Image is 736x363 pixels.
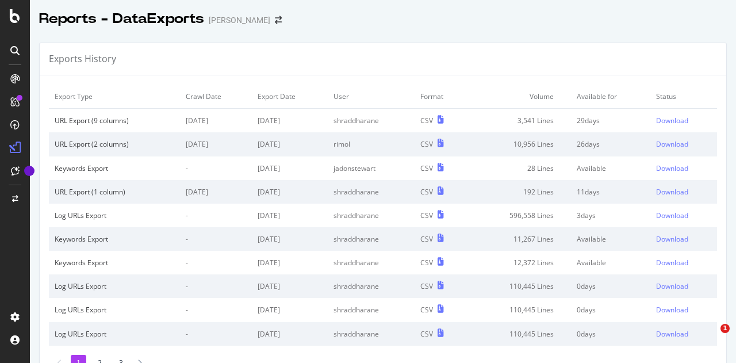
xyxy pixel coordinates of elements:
[252,322,327,346] td: [DATE]
[656,139,711,149] a: Download
[275,16,282,24] div: arrow-right-arrow-left
[577,234,645,244] div: Available
[55,258,174,268] div: Keywords Export
[468,322,571,346] td: 110,445 Lines
[468,180,571,204] td: 192 Lines
[468,109,571,133] td: 3,541 Lines
[420,305,433,315] div: CSV
[328,227,415,251] td: shraddharane
[468,204,571,227] td: 596,558 Lines
[180,227,252,251] td: -
[468,298,571,322] td: 110,445 Lines
[209,14,270,26] div: [PERSON_NAME]
[468,251,571,274] td: 12,372 Lines
[577,258,645,268] div: Available
[180,274,252,298] td: -
[55,305,174,315] div: Log URLs Export
[180,204,252,227] td: -
[650,85,717,109] td: Status
[180,109,252,133] td: [DATE]
[420,163,433,173] div: CSV
[180,180,252,204] td: [DATE]
[328,251,415,274] td: shraddharane
[571,204,650,227] td: 3 days
[328,156,415,180] td: jadonstewart
[252,109,327,133] td: [DATE]
[49,52,116,66] div: Exports History
[656,211,688,220] div: Download
[577,163,645,173] div: Available
[328,322,415,346] td: shraddharane
[252,85,327,109] td: Export Date
[656,329,688,339] div: Download
[656,329,711,339] a: Download
[420,258,433,268] div: CSV
[415,85,468,109] td: Format
[24,166,34,176] div: Tooltip anchor
[656,258,688,268] div: Download
[328,132,415,156] td: rimol
[180,85,252,109] td: Crawl Date
[328,204,415,227] td: shraddharane
[252,274,327,298] td: [DATE]
[656,258,711,268] a: Download
[420,329,433,339] div: CSV
[468,274,571,298] td: 110,445 Lines
[656,281,711,291] a: Download
[55,163,174,173] div: Keywords Export
[468,85,571,109] td: Volume
[180,322,252,346] td: -
[656,163,688,173] div: Download
[656,163,711,173] a: Download
[328,85,415,109] td: User
[328,180,415,204] td: shraddharane
[55,329,174,339] div: Log URLs Export
[328,109,415,133] td: shraddharane
[656,305,711,315] a: Download
[571,274,650,298] td: 0 days
[252,180,327,204] td: [DATE]
[468,156,571,180] td: 28 Lines
[420,139,433,149] div: CSV
[252,227,327,251] td: [DATE]
[571,85,650,109] td: Available for
[656,116,688,125] div: Download
[571,109,650,133] td: 29 days
[571,298,650,322] td: 0 days
[420,187,433,197] div: CSV
[656,234,688,244] div: Download
[55,187,174,197] div: URL Export (1 column)
[656,187,688,197] div: Download
[55,234,174,244] div: Keywords Export
[180,251,252,274] td: -
[656,305,688,315] div: Download
[180,132,252,156] td: [DATE]
[656,139,688,149] div: Download
[328,298,415,322] td: shraddharane
[468,227,571,251] td: 11,267 Lines
[49,85,180,109] td: Export Type
[420,211,433,220] div: CSV
[571,180,650,204] td: 11 days
[55,139,174,149] div: URL Export (2 columns)
[180,298,252,322] td: -
[656,281,688,291] div: Download
[252,298,327,322] td: [DATE]
[468,132,571,156] td: 10,956 Lines
[697,324,724,351] iframe: Intercom live chat
[720,324,730,333] span: 1
[328,274,415,298] td: shraddharane
[656,211,711,220] a: Download
[656,234,711,244] a: Download
[420,234,433,244] div: CSV
[55,281,174,291] div: Log URLs Export
[420,116,433,125] div: CSV
[252,156,327,180] td: [DATE]
[571,132,650,156] td: 26 days
[420,281,433,291] div: CSV
[252,251,327,274] td: [DATE]
[656,116,711,125] a: Download
[252,204,327,227] td: [DATE]
[55,211,174,220] div: Log URLs Export
[55,116,174,125] div: URL Export (9 columns)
